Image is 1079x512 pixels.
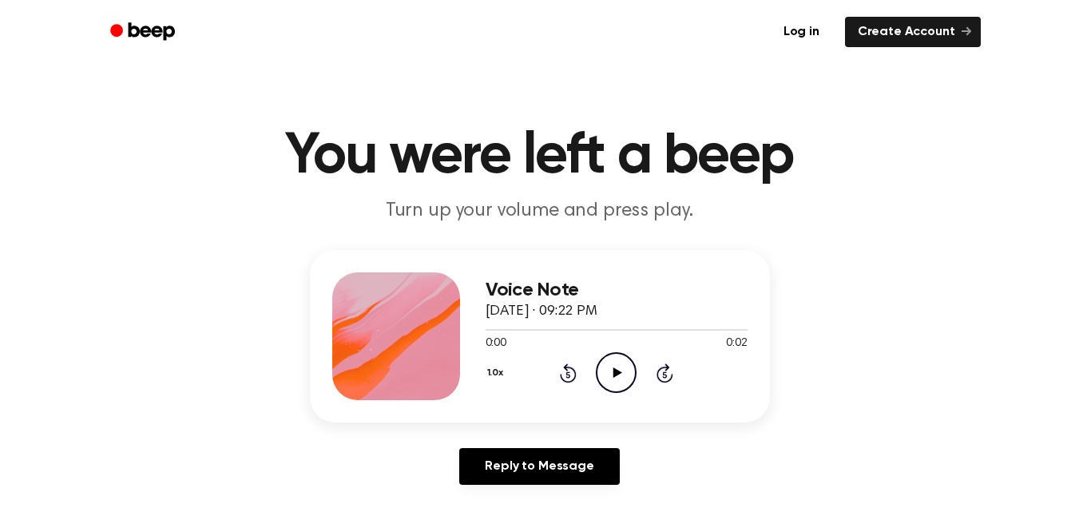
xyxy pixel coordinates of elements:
[131,128,949,185] h1: You were left a beep
[726,335,747,352] span: 0:02
[768,14,835,50] a: Log in
[845,17,981,47] a: Create Account
[486,304,597,319] span: [DATE] · 09:22 PM
[486,335,506,352] span: 0:00
[486,280,748,301] h3: Voice Note
[233,198,847,224] p: Turn up your volume and press play.
[99,17,189,48] a: Beep
[459,448,619,485] a: Reply to Message
[486,359,510,387] button: 1.0x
